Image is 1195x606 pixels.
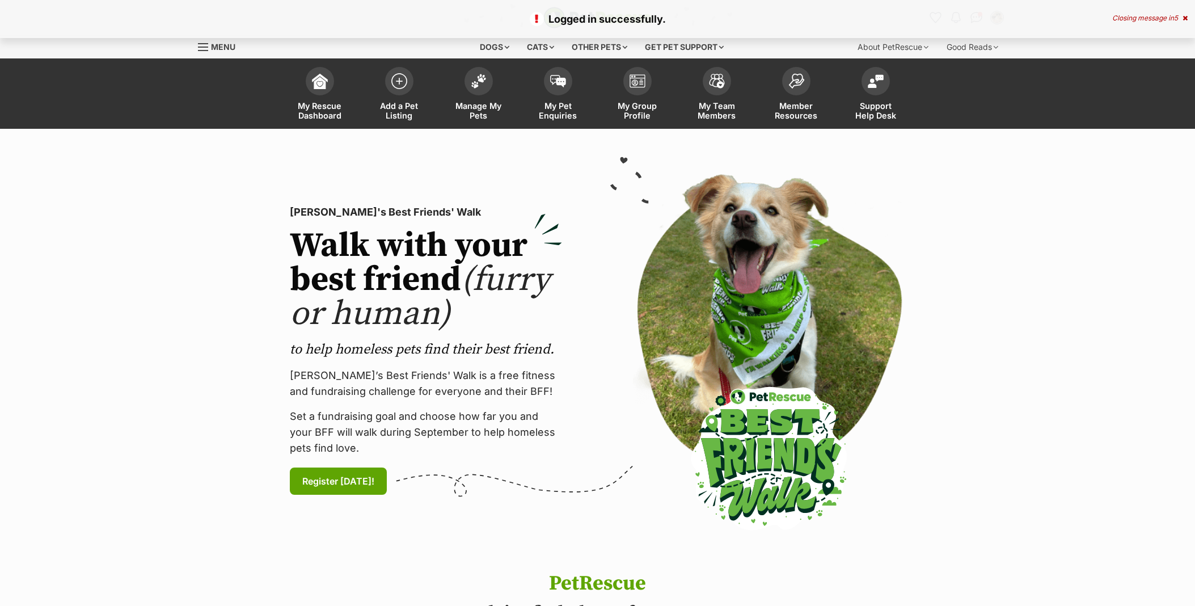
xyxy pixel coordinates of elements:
[519,36,562,58] div: Cats
[280,61,360,129] a: My Rescue Dashboard
[374,101,425,120] span: Add a Pet Listing
[788,73,804,89] img: member-resources-icon-8e73f808a243e03378d46382f2149f9095a855e16c252ad45f914b54edf8863c.svg
[290,259,550,335] span: (furry or human)
[612,101,663,120] span: My Group Profile
[294,101,345,120] span: My Rescue Dashboard
[637,36,732,58] div: Get pet support
[598,61,677,129] a: My Group Profile
[533,101,584,120] span: My Pet Enquiries
[423,573,772,595] h1: PetRescue
[771,101,822,120] span: Member Resources
[850,101,901,120] span: Support Help Desk
[290,368,562,399] p: [PERSON_NAME]’s Best Friends' Walk is a free fitness and fundraising challenge for everyone and t...
[302,474,374,488] span: Register [DATE]!
[290,468,387,495] a: Register [DATE]!
[453,101,504,120] span: Manage My Pets
[312,73,328,89] img: dashboard-icon-eb2f2d2d3e046f16d808141f083e7271f6b2e854fb5c12c21221c1fb7104beca.svg
[939,36,1006,58] div: Good Reads
[550,75,566,87] img: pet-enquiries-icon-7e3ad2cf08bfb03b45e93fb7055b45f3efa6380592205ae92323e6603595dc1f.svg
[836,61,915,129] a: Support Help Desk
[290,340,562,359] p: to help homeless pets find their best friend.
[677,61,757,129] a: My Team Members
[290,409,562,456] p: Set a fundraising goal and choose how far you and your BFF will walk during September to help hom...
[290,204,562,220] p: [PERSON_NAME]'s Best Friends' Walk
[360,61,439,129] a: Add a Pet Listing
[757,61,836,129] a: Member Resources
[471,74,487,89] img: manage-my-pets-icon-02211641906a0b7f246fdf0571729dbe1e7629f14944591b6c1af311fb30b64b.svg
[211,42,235,52] span: Menu
[439,61,518,129] a: Manage My Pets
[391,73,407,89] img: add-pet-listing-icon-0afa8454b4691262ce3f59096e99ab1cd57d4a30225e0717b998d2c9b9846f56.svg
[630,74,645,88] img: group-profile-icon-3fa3cf56718a62981997c0bc7e787c4b2cf8bcc04b72c1350f741eb67cf2f40e.svg
[198,36,243,56] a: Menu
[850,36,936,58] div: About PetRescue
[564,36,635,58] div: Other pets
[709,74,725,89] img: team-members-icon-5396bd8760b3fe7c0b43da4ab00e1e3bb1a5d9ba89233759b79545d2d3fc5d0d.svg
[691,101,742,120] span: My Team Members
[290,229,562,331] h2: Walk with your best friend
[868,74,884,88] img: help-desk-icon-fdf02630f3aa405de69fd3d07c3f3aa587a6932b1a1747fa1d2bba05be0121f9.svg
[472,36,517,58] div: Dogs
[518,61,598,129] a: My Pet Enquiries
